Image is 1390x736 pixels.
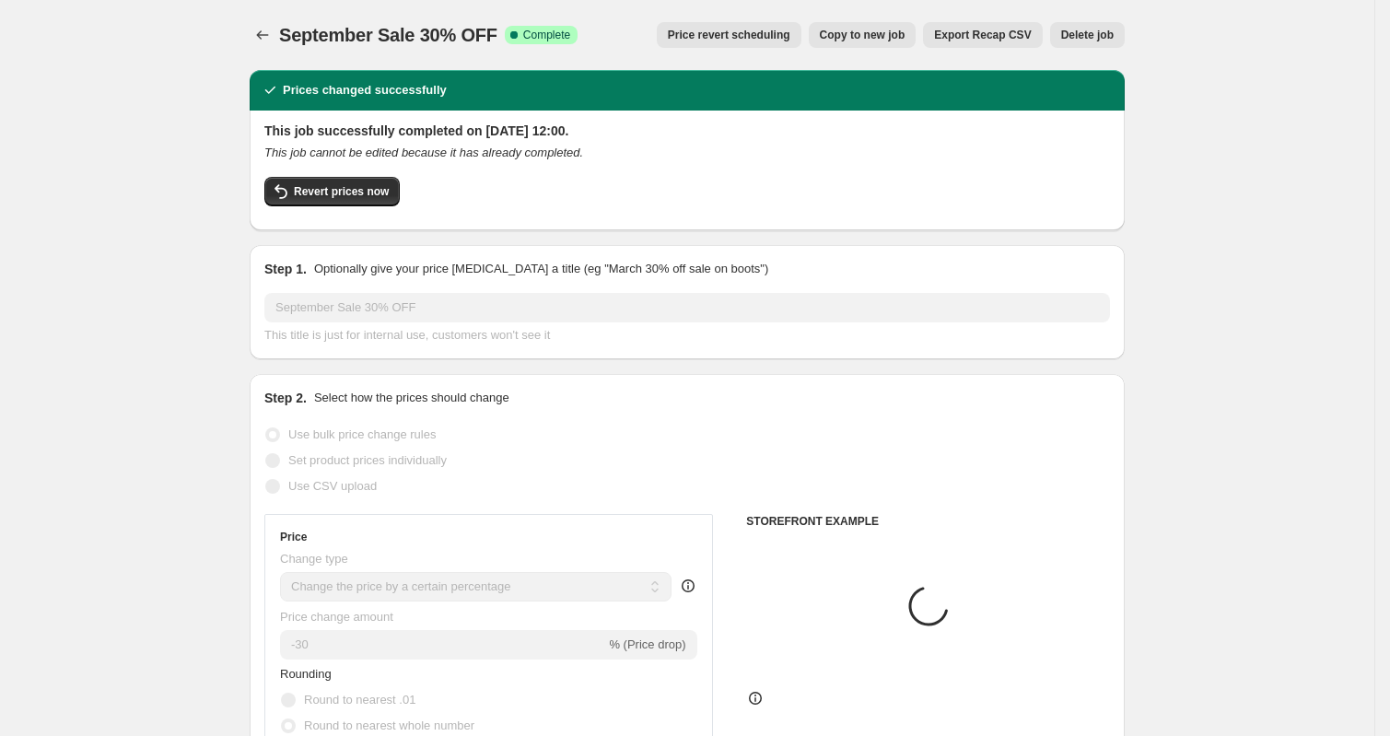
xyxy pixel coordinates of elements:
[280,667,332,681] span: Rounding
[304,718,474,732] span: Round to nearest whole number
[280,552,348,566] span: Change type
[294,184,389,199] span: Revert prices now
[279,25,497,45] span: September Sale 30% OFF
[314,260,768,278] p: Optionally give your price [MEDICAL_DATA] a title (eg "March 30% off sale on boots")
[1061,28,1114,42] span: Delete job
[668,28,790,42] span: Price revert scheduling
[264,122,1110,140] h2: This job successfully completed on [DATE] 12:00.
[280,610,393,624] span: Price change amount
[280,530,307,544] h3: Price
[934,28,1031,42] span: Export Recap CSV
[657,22,801,48] button: Price revert scheduling
[314,389,509,407] p: Select how the prices should change
[264,146,583,159] i: This job cannot be edited because it has already completed.
[280,630,605,660] input: -15
[250,22,275,48] button: Price change jobs
[923,22,1042,48] button: Export Recap CSV
[283,81,447,99] h2: Prices changed successfully
[288,453,447,467] span: Set product prices individually
[809,22,917,48] button: Copy to new job
[264,328,550,342] span: This title is just for internal use, customers won't see it
[1050,22,1125,48] button: Delete job
[820,28,905,42] span: Copy to new job
[609,637,685,651] span: % (Price drop)
[288,479,377,493] span: Use CSV upload
[304,693,415,707] span: Round to nearest .01
[264,177,400,206] button: Revert prices now
[264,293,1110,322] input: 30% off holiday sale
[264,260,307,278] h2: Step 1.
[264,389,307,407] h2: Step 2.
[746,514,1110,529] h6: STOREFRONT EXAMPLE
[288,427,436,441] span: Use bulk price change rules
[523,28,570,42] span: Complete
[679,577,697,595] div: help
